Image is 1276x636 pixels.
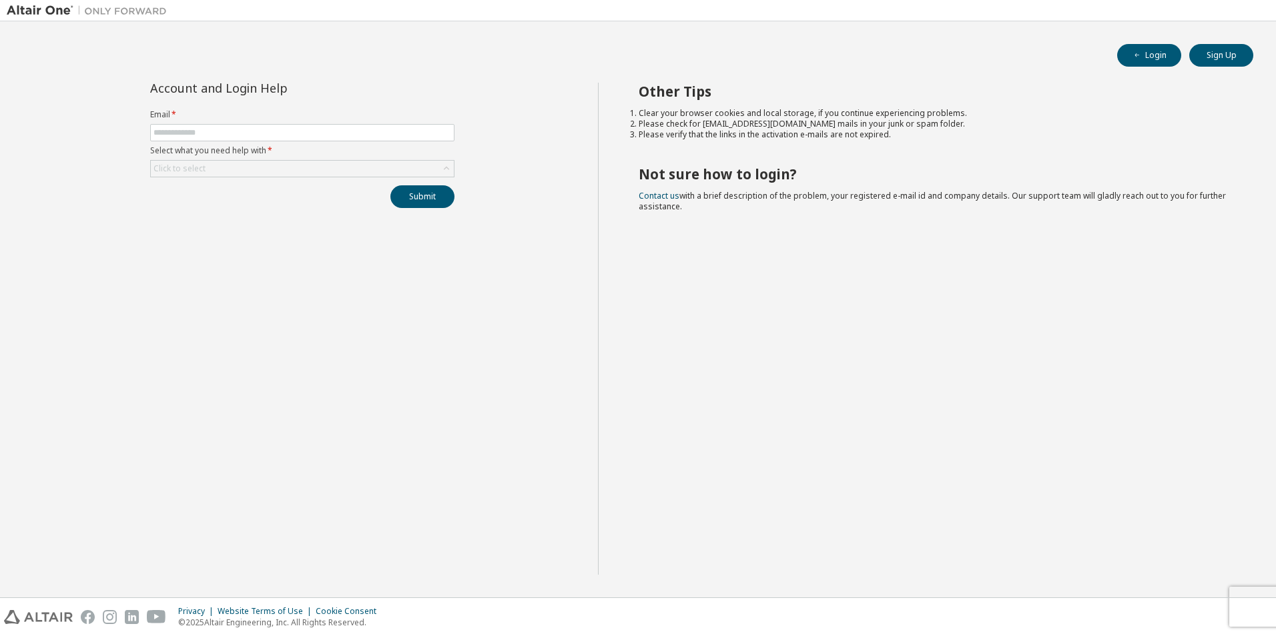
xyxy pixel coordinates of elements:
div: Privacy [178,606,218,617]
div: Account and Login Help [150,83,394,93]
img: youtube.svg [147,610,166,624]
li: Please check for [EMAIL_ADDRESS][DOMAIN_NAME] mails in your junk or spam folder. [639,119,1230,129]
li: Please verify that the links in the activation e-mails are not expired. [639,129,1230,140]
div: Click to select [153,163,206,174]
img: linkedin.svg [125,610,139,624]
button: Sign Up [1189,44,1253,67]
img: facebook.svg [81,610,95,624]
div: Website Terms of Use [218,606,316,617]
li: Clear your browser cookies and local storage, if you continue experiencing problems. [639,108,1230,119]
label: Email [150,109,454,120]
button: Login [1117,44,1181,67]
p: © 2025 Altair Engineering, Inc. All Rights Reserved. [178,617,384,628]
img: instagram.svg [103,610,117,624]
div: Click to select [151,161,454,177]
h2: Not sure how to login? [639,165,1230,183]
img: Altair One [7,4,174,17]
a: Contact us [639,190,679,201]
div: Cookie Consent [316,606,384,617]
span: with a brief description of the problem, your registered e-mail id and company details. Our suppo... [639,190,1226,212]
img: altair_logo.svg [4,610,73,624]
button: Submit [390,185,454,208]
h2: Other Tips [639,83,1230,100]
label: Select what you need help with [150,145,454,156]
